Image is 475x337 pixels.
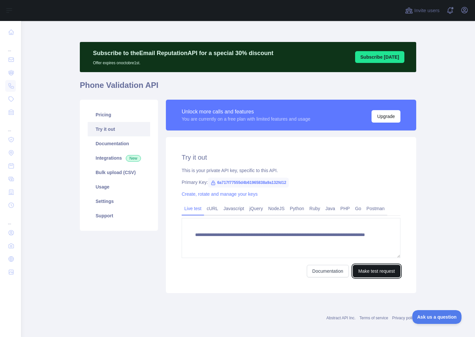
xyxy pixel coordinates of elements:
a: Abstract API Inc. [327,316,356,320]
div: You are currently on a free plan with limited features and usage [182,116,310,122]
p: Subscribe to the Email Reputation API for a special 30 % discount [93,49,273,58]
button: Subscribe [DATE] [355,51,404,63]
iframe: Toggle Customer Support [412,310,462,324]
a: cURL [204,203,221,214]
a: Go [352,203,364,214]
span: Invite users [414,7,440,14]
a: Integrations New [88,151,150,165]
div: ... [5,119,16,132]
button: Upgrade [372,110,400,123]
a: Live test [182,203,204,214]
button: Make test request [353,265,400,277]
a: Ruby [307,203,323,214]
a: Postman [364,203,387,214]
a: Bulk upload (CSV) [88,165,150,180]
a: Support [88,208,150,223]
div: Unlock more calls and features [182,108,310,116]
a: jQuery [247,203,265,214]
span: 6a717f77555d4b61965838a9a132fd12 [208,178,289,188]
button: Invite users [404,5,441,16]
a: Usage [88,180,150,194]
a: Documentation [88,136,150,151]
div: Primary Key: [182,179,400,186]
a: NodeJS [265,203,287,214]
a: Python [287,203,307,214]
a: Try it out [88,122,150,136]
a: Java [323,203,338,214]
a: Terms of service [359,316,388,320]
h2: Try it out [182,153,400,162]
p: Offer expires on octobre 1st. [93,58,273,66]
a: Pricing [88,108,150,122]
a: Privacy policy [392,316,416,320]
div: This is your private API key, specific to this API. [182,167,400,174]
a: Documentation [307,265,349,277]
a: Create, rotate and manage your keys [182,191,258,197]
h1: Phone Validation API [80,80,416,96]
a: Settings [88,194,150,208]
span: New [126,155,141,162]
div: ... [5,39,16,52]
a: Javascript [221,203,247,214]
a: PHP [338,203,352,214]
div: ... [5,212,16,226]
